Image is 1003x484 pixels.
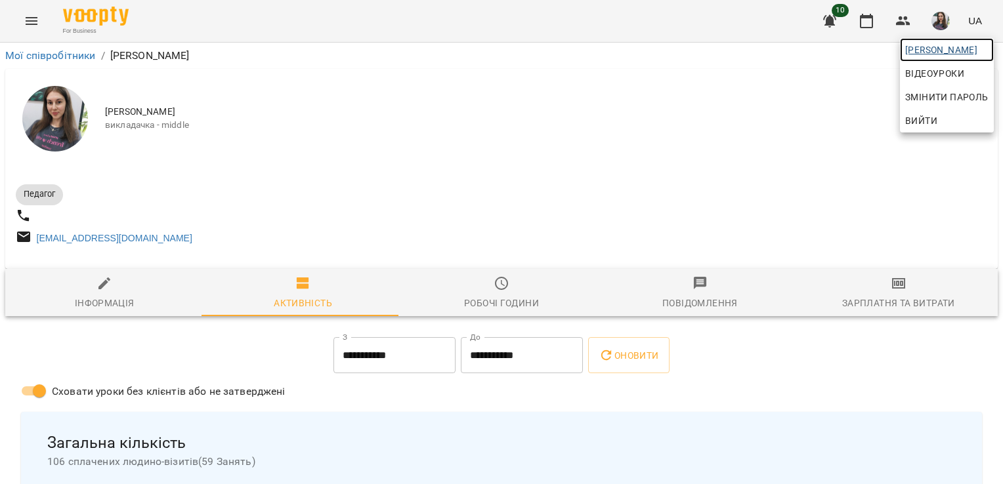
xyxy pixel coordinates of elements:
[905,66,964,81] span: Відеоуроки
[905,89,989,105] span: Змінити пароль
[900,85,994,109] a: Змінити пароль
[900,38,994,62] a: [PERSON_NAME]
[905,42,989,58] span: [PERSON_NAME]
[905,113,937,129] span: Вийти
[900,109,994,132] button: Вийти
[900,62,970,85] a: Відеоуроки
